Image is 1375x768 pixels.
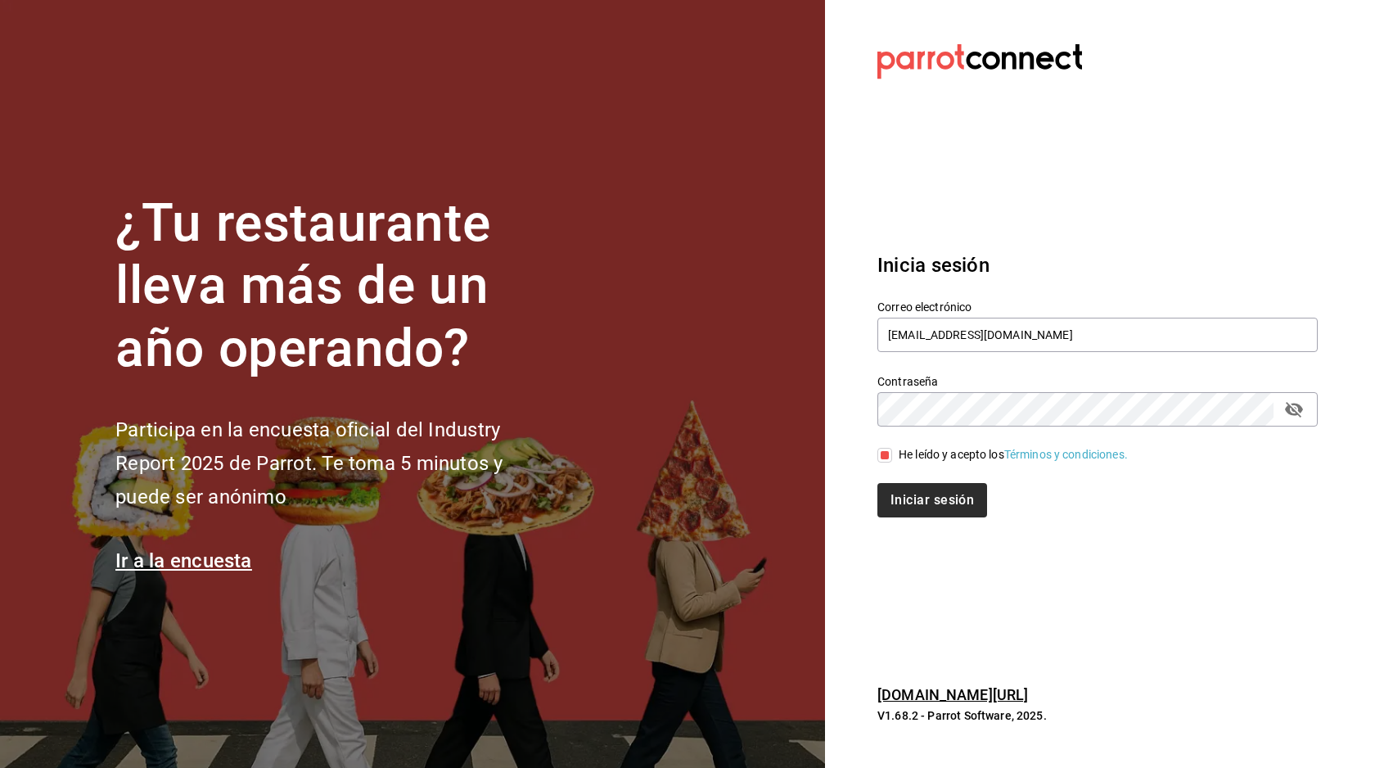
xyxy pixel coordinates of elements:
[115,549,252,572] a: Ir a la encuesta
[1004,448,1128,461] a: Términos y condiciones.
[877,251,1318,280] h3: Inicia sesión
[1280,395,1308,423] button: passwordField
[877,375,1318,386] label: Contraseña
[899,446,1128,463] div: He leído y acepto los
[877,707,1318,724] p: V1.68.2 - Parrot Software, 2025.
[877,318,1318,352] input: Ingresa tu correo electrónico
[115,192,557,381] h1: ¿Tu restaurante lleva más de un año operando?
[877,483,987,517] button: Iniciar sesión
[115,413,557,513] h2: Participa en la encuesta oficial del Industry Report 2025 de Parrot. Te toma 5 minutos y puede se...
[877,686,1028,703] a: [DOMAIN_NAME][URL]
[877,300,1318,312] label: Correo electrónico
